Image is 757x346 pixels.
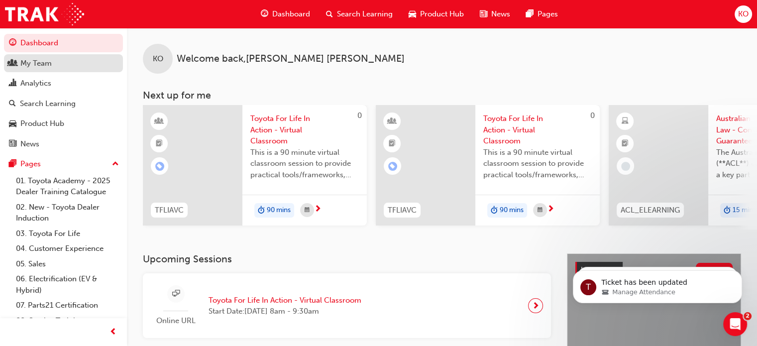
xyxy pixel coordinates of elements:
span: TFLIAVC [388,205,417,216]
span: booktick-icon [156,137,163,150]
span: prev-icon [109,326,117,339]
a: guage-iconDashboard [253,4,318,24]
a: 03. Toyota For Life [12,226,123,241]
span: Pages [538,8,558,20]
span: guage-icon [9,39,16,48]
span: 15 mins [733,205,756,216]
span: next-icon [547,205,554,214]
span: search-icon [326,8,333,20]
iframe: Intercom notifications message [558,249,757,319]
span: News [491,8,510,20]
span: Toyota For Life In Action - Virtual Classroom [483,113,592,147]
span: up-icon [112,158,119,171]
span: Toyota For Life In Action - Virtual Classroom [250,113,359,147]
span: Dashboard [272,8,310,20]
span: ACL_ELEARNING [621,205,680,216]
span: booktick-icon [622,137,629,150]
div: My Team [20,58,52,69]
span: Toyota For Life In Action - Virtual Classroom [209,295,361,306]
span: news-icon [480,8,487,20]
span: 2 [744,312,752,320]
span: pages-icon [9,160,16,169]
a: Product Hub [4,115,123,133]
a: 06. Electrification (EV & Hybrid) [12,271,123,298]
a: 04. Customer Experience [12,241,123,256]
a: Search Learning [4,95,123,113]
span: next-icon [314,205,322,214]
div: Product Hub [20,118,64,129]
span: people-icon [9,59,16,68]
span: news-icon [9,140,16,149]
span: This is a 90 minute virtual classroom session to provide practical tools/frameworks, behaviours a... [483,147,592,181]
span: learningRecordVerb_ENROLL-icon [155,162,164,171]
a: 01. Toyota Academy - 2025 Dealer Training Catalogue [12,173,123,200]
span: learningRecordVerb_ENROLL-icon [388,162,397,171]
a: Analytics [4,74,123,93]
span: calendar-icon [538,204,542,217]
span: 90 mins [267,205,291,216]
span: This is a 90 minute virtual classroom session to provide practical tools/frameworks, behaviours a... [250,147,359,181]
span: calendar-icon [305,204,310,217]
button: Pages [4,155,123,173]
img: Trak [5,3,84,25]
span: Welcome back , [PERSON_NAME] [PERSON_NAME] [177,53,405,65]
a: 0TFLIAVCToyota For Life In Action - Virtual ClassroomThis is a 90 minute virtual classroom sessio... [143,105,367,226]
span: learningResourceType_INSTRUCTOR_LED-icon [389,115,396,128]
a: News [4,135,123,153]
span: next-icon [532,299,540,313]
span: sessionType_ONLINE_URL-icon [172,288,180,300]
span: car-icon [9,119,16,128]
span: 90 mins [500,205,524,216]
a: 08. Service Training [12,313,123,329]
a: 0TFLIAVCToyota For Life In Action - Virtual ClassroomThis is a 90 minute virtual classroom sessio... [376,105,600,226]
span: duration-icon [258,204,265,217]
button: DashboardMy TeamAnalyticsSearch LearningProduct HubNews [4,32,123,155]
span: Product Hub [420,8,464,20]
span: car-icon [409,8,416,20]
span: guage-icon [261,8,268,20]
span: duration-icon [724,204,731,217]
a: search-iconSearch Learning [318,4,401,24]
h3: Next up for me [127,90,757,101]
a: 02. New - Toyota Dealer Induction [12,200,123,226]
a: My Team [4,54,123,73]
div: Pages [20,158,41,170]
a: pages-iconPages [518,4,566,24]
span: KO [738,8,749,20]
a: 05. Sales [12,256,123,272]
span: learningResourceType_ELEARNING-icon [622,115,629,128]
a: car-iconProduct Hub [401,4,472,24]
a: Dashboard [4,34,123,52]
a: Online URLToyota For Life In Action - Virtual ClassroomStart Date:[DATE] 8am - 9:30am [151,281,543,331]
span: 0 [357,111,362,120]
span: TFLIAVC [155,205,184,216]
span: booktick-icon [389,137,396,150]
a: news-iconNews [472,4,518,24]
a: 07. Parts21 Certification [12,298,123,313]
div: Analytics [20,78,51,89]
div: News [20,138,39,150]
button: KO [735,5,752,23]
span: Start Date: [DATE] 8am - 9:30am [209,306,361,317]
span: 0 [590,111,595,120]
span: learningResourceType_INSTRUCTOR_LED-icon [156,115,163,128]
iframe: Intercom live chat [723,312,747,336]
span: search-icon [9,100,16,109]
span: KO [153,53,163,65]
span: Online URL [151,315,201,327]
span: chart-icon [9,79,16,88]
span: learningRecordVerb_NONE-icon [621,162,630,171]
div: Search Learning [20,98,76,110]
span: Search Learning [337,8,393,20]
span: duration-icon [491,204,498,217]
span: pages-icon [526,8,534,20]
h3: Upcoming Sessions [143,253,551,265]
